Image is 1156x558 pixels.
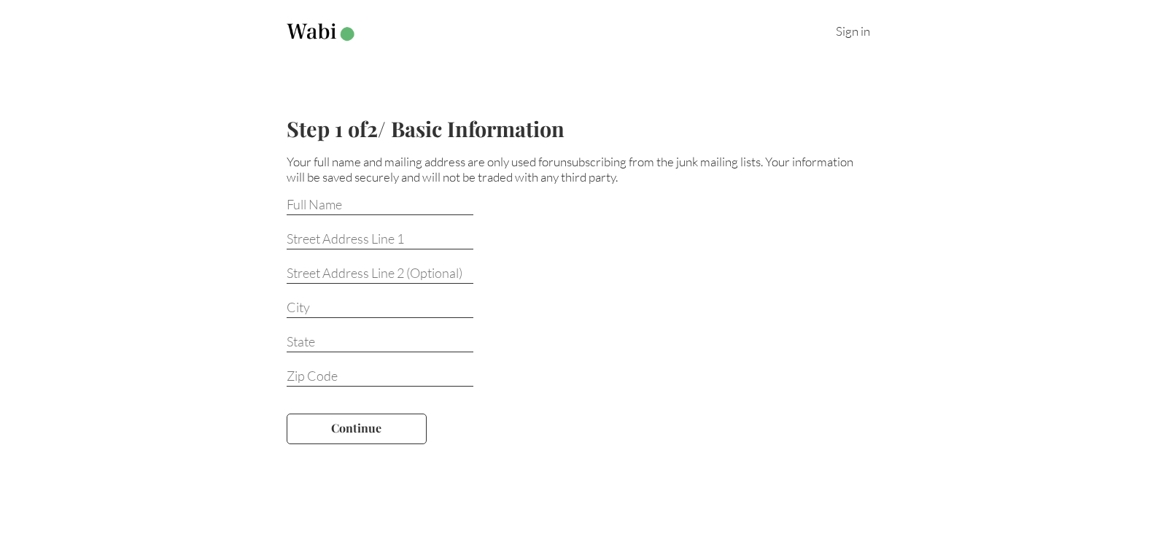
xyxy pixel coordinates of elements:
input: Street Address Line 1 [287,230,473,249]
p: Your full name and mailing address are only used for . Your information will be saved securely an... [287,154,870,185]
span: unsubscribing from the junk mailing lists [554,154,761,169]
input: City [287,299,473,318]
input: Full Name [287,196,473,215]
a: Sign in [836,23,870,39]
input: Street Address Line 2 (Optional) [287,265,473,284]
button: Continue [287,414,427,444]
h2: Step 1 of 2 / Basic Information [287,115,870,142]
input: State [287,333,473,352]
input: Zip Code [287,368,473,387]
img: Wabi [287,23,357,42]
